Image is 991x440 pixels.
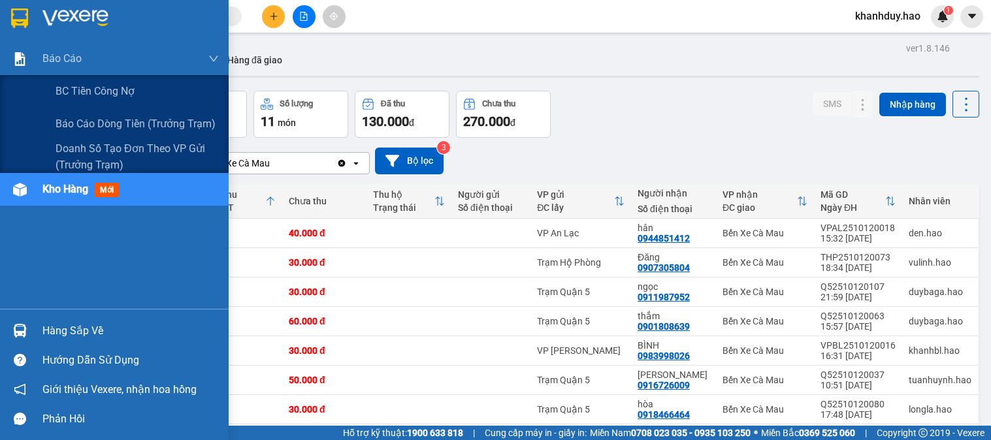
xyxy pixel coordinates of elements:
[269,12,278,21] span: plus
[820,351,896,361] div: 16:31 [DATE]
[631,428,751,438] strong: 0708 023 035 - 0935 103 250
[638,262,690,273] div: 0907305804
[537,228,625,238] div: VP An Lạc
[373,202,434,213] div: Trạng thái
[723,316,807,326] div: Bến Xe Cà Mau
[289,228,360,238] div: 40.000 đ
[820,380,896,390] div: 10:51 [DATE]
[909,257,971,268] div: vulinh.hao
[909,316,971,326] div: duybaga.hao
[638,321,690,332] div: 0901808639
[278,118,296,128] span: món
[537,375,625,385] div: Trạm Quận 5
[280,99,313,108] div: Số lượng
[14,413,26,425] span: message
[537,287,625,297] div: Trạm Quận 5
[723,202,797,213] div: ĐC giao
[373,189,434,200] div: Thu hộ
[13,324,27,338] img: warehouse-icon
[289,375,360,385] div: 50.000 đ
[95,183,119,197] span: mới
[966,10,978,22] span: caret-down
[289,404,360,415] div: 30.000 đ
[723,287,807,297] div: Bến Xe Cà Mau
[638,281,709,292] div: ngọc
[909,404,971,415] div: longla.hao
[845,8,931,24] span: khanhduy.hao
[409,118,414,128] span: đ
[458,202,524,213] div: Số điện thoại
[537,189,614,200] div: VP gửi
[960,5,983,28] button: caret-down
[323,5,346,28] button: aim
[537,316,625,326] div: Trạm Quận 5
[723,345,807,356] div: Bến Xe Cà Mau
[820,202,885,213] div: Ngày ĐH
[909,287,971,297] div: duybaga.hao
[56,140,219,173] span: Doanh số tạo đơn theo VP gửi (trưởng trạm)
[261,114,275,129] span: 11
[210,202,265,213] div: HTTT
[799,428,855,438] strong: 0369 525 060
[299,12,308,21] span: file-add
[458,189,524,200] div: Người gửi
[11,8,28,28] img: logo-vxr
[638,351,690,361] div: 0983998026
[638,292,690,302] div: 0911987952
[289,257,360,268] div: 30.000 đ
[208,54,219,64] span: down
[638,204,709,214] div: Số điện thoại
[723,404,807,415] div: Bến Xe Cà Mau
[638,311,709,321] div: thắm
[253,91,348,138] button: Số lượng11món
[909,228,971,238] div: den.hao
[210,189,265,200] div: Đã thu
[820,233,896,244] div: 15:32 [DATE]
[638,380,690,390] div: 0916726009
[13,183,27,196] img: warehouse-icon
[638,369,709,380] div: lê ti
[329,12,338,21] span: aim
[217,44,293,76] button: Hàng đã giao
[407,428,463,438] strong: 1900 633 818
[723,257,807,268] div: Bến Xe Cà Mau
[14,383,26,396] span: notification
[638,340,709,351] div: BÌNH
[918,428,928,437] span: copyright
[820,311,896,321] div: Q52510120063
[366,184,451,219] th: Toggle SortBy
[293,5,316,28] button: file-add
[820,321,896,332] div: 15:57 [DATE]
[638,223,709,233] div: hân
[13,52,27,66] img: solution-icon
[820,409,896,420] div: 17:48 [DATE]
[42,409,219,429] div: Phản hồi
[289,196,360,206] div: Chưa thu
[906,41,950,55] div: ver 1.8.146
[537,345,625,356] div: VP [PERSON_NAME]
[820,189,885,200] div: Mã GD
[42,351,219,370] div: Hướng dẫn sử dụng
[638,188,709,198] div: Người nhận
[485,426,587,440] span: Cung cấp máy in - giấy in:
[537,257,625,268] div: Trạm Hộ Phòng
[289,287,360,297] div: 30.000 đ
[820,252,896,262] div: THP2510120073
[761,426,855,440] span: Miền Bắc
[537,202,614,213] div: ĐC lấy
[937,10,949,22] img: icon-new-feature
[638,233,690,244] div: 0944851412
[537,404,625,415] div: Trạm Quận 5
[820,340,896,351] div: VPBL2510120016
[56,116,216,132] span: Báo cáo dòng tiền (trưởng trạm)
[56,83,135,99] span: BC tiền công nợ
[723,228,807,238] div: Bến Xe Cà Mau
[754,430,758,435] span: ⚪️
[289,345,360,356] div: 30.000 đ
[813,92,852,116] button: SMS
[909,345,971,356] div: khanhbl.hao
[716,184,814,219] th: Toggle SortBy
[355,91,449,138] button: Đã thu130.000đ
[362,114,409,129] span: 130.000
[463,114,510,129] span: 270.000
